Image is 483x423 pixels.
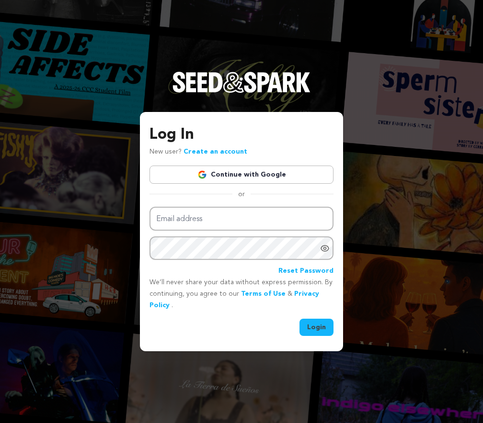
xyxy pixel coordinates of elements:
[149,146,247,158] p: New user?
[232,189,251,199] span: or
[299,319,333,336] button: Login
[149,290,319,309] a: Privacy Policy
[149,277,333,311] p: We’ll never share your data without express permission. By continuing, you agree to our & .
[197,170,207,179] img: Google logo
[278,266,333,277] a: Reset Password
[320,244,330,253] a: Show password as plain text. Warning: this will display your password on the screen.
[184,148,247,155] a: Create an account
[172,72,310,93] img: Seed&Spark Logo
[149,166,333,184] a: Continue with Google
[149,123,333,146] h3: Log In
[241,290,286,297] a: Terms of Use
[149,207,333,231] input: Email address
[172,72,310,112] a: Seed&Spark Homepage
